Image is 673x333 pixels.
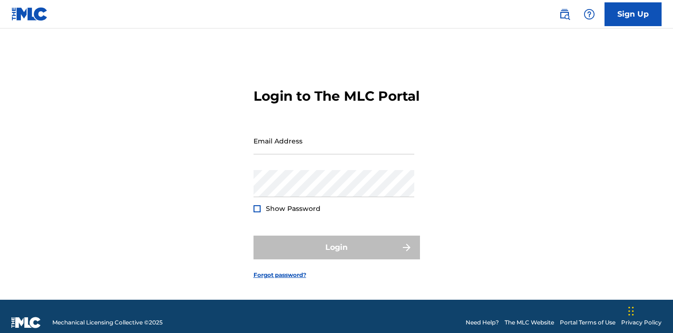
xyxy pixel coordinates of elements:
[605,2,662,26] a: Sign Up
[560,318,615,327] a: Portal Terms of Use
[621,318,662,327] a: Privacy Policy
[580,5,599,24] div: Help
[254,88,419,105] h3: Login to The MLC Portal
[505,318,554,327] a: The MLC Website
[559,9,570,20] img: search
[11,7,48,21] img: MLC Logo
[628,297,634,325] div: Drag
[584,9,595,20] img: help
[266,204,321,213] span: Show Password
[254,271,306,279] a: Forgot password?
[11,317,41,328] img: logo
[625,287,673,333] iframe: Chat Widget
[466,318,499,327] a: Need Help?
[555,5,574,24] a: Public Search
[52,318,163,327] span: Mechanical Licensing Collective © 2025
